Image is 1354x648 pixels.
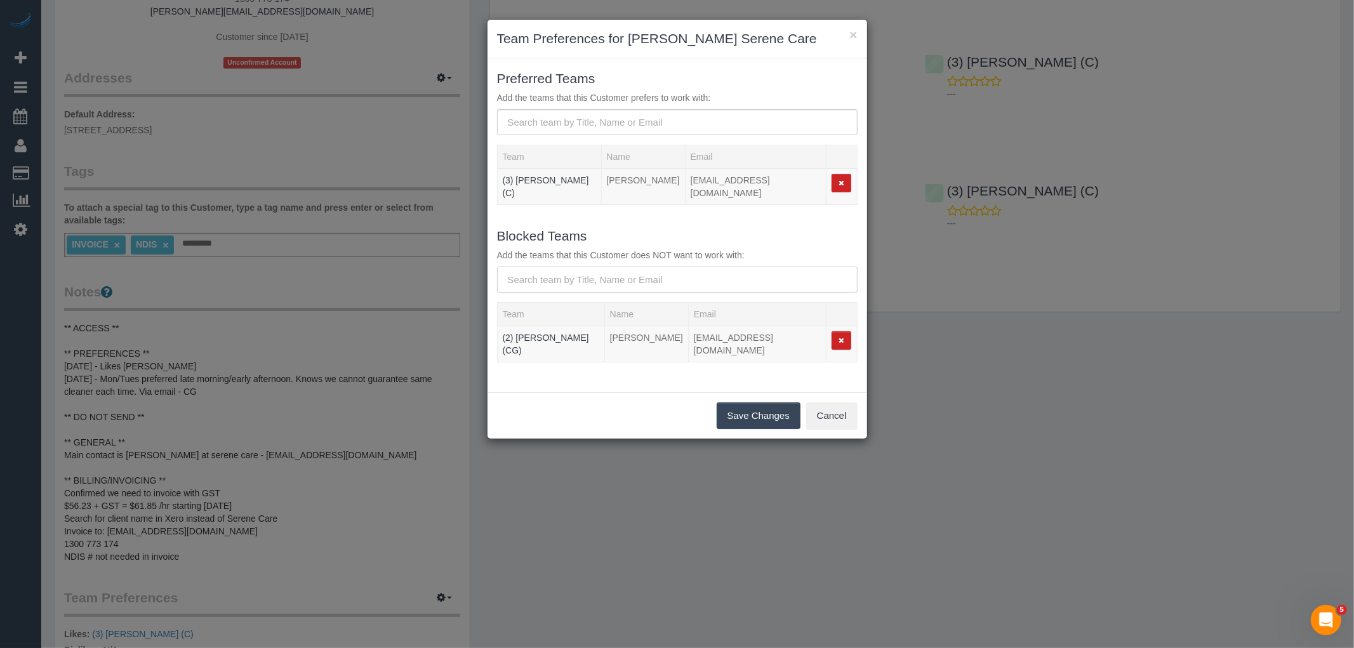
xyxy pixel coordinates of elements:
[497,71,858,86] h3: Preferred Teams
[685,145,826,169] th: Email
[806,402,858,429] button: Cancel
[497,91,858,104] p: Add the teams that this Customer prefers to work with:
[497,145,601,169] th: Team
[497,29,858,48] h3: Team Preferences for [PERSON_NAME] Serene Care
[601,145,685,169] th: Name
[1311,605,1341,635] iframe: Intercom live chat
[604,303,688,326] th: Name
[497,109,858,135] input: Search team by Title, Name or Email
[604,326,688,362] td: Name
[497,169,601,205] td: Team
[488,20,867,439] sui-modal: Team Preferences for Mary Kamieniarz-Christu Serene Care
[1337,605,1347,615] span: 5
[497,303,604,326] th: Team
[497,228,858,243] h3: Blocked Teams
[503,175,589,198] a: (3) [PERSON_NAME] (C)
[849,28,857,41] button: ×
[688,303,826,326] th: Email
[717,402,800,429] button: Save Changes
[688,326,826,362] td: Email
[601,169,685,205] td: Name
[497,249,858,261] p: Add the teams that this Customer does NOT want to work with:
[497,267,858,293] input: Search team by Title, Name or Email
[685,169,826,205] td: Email
[503,333,589,355] a: (2) [PERSON_NAME] (CG)
[497,326,604,362] td: Team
